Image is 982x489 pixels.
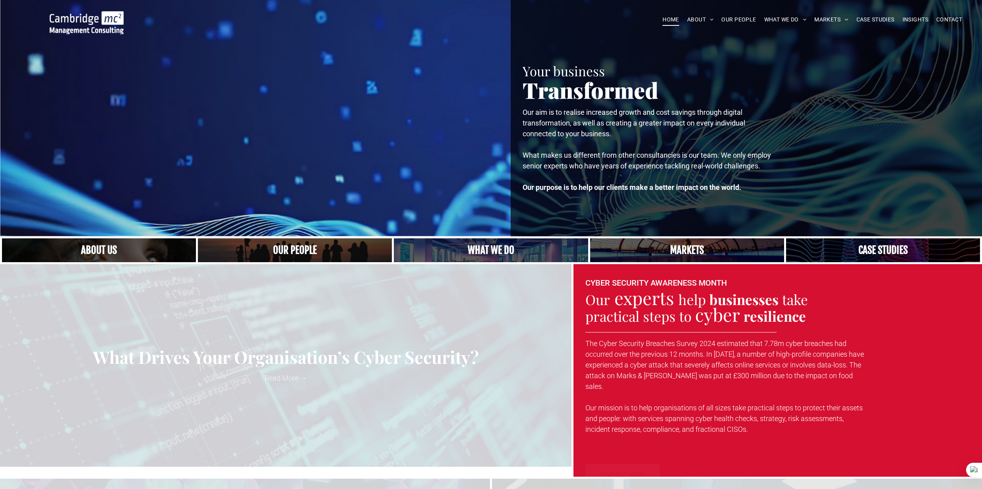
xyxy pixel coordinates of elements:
strong: resilience [744,307,806,325]
a: A crowd in silhouette at sunset, on a rise or lookout point [198,238,392,262]
a: MARKETS [810,14,852,26]
span: cyber [695,302,740,326]
a: OUR PEOPLE [717,14,760,26]
strong: Our purpose is to help our clients make a better impact on the world. [523,183,741,191]
a: ABOUT [683,14,718,26]
span: Our aim is to realise increased growth and cost savings through digital transformation, as well a... [523,108,745,138]
font: CYBER SECURITY AWARENESS MONTH [585,278,727,288]
span: Our [585,290,610,309]
a: FIND OUT MORE [585,464,660,485]
a: Read More → [6,373,566,383]
a: HOME [659,14,683,26]
span: Your business [523,62,605,79]
strong: businesses [709,290,779,309]
a: CASE STUDIES [852,14,899,26]
span: Transformed [523,75,659,104]
a: Close up of woman's face, centered on her eyes [2,238,196,262]
span: FIND OUT MORE [601,465,645,485]
span: take practical steps to [585,290,808,326]
a: A yoga teacher lifting his whole body off the ground in the peacock pose [394,238,588,262]
span: What makes us different from other consultancies is our team. We only employ senior experts who h... [523,151,771,170]
span: Our mission is to help organisations of all sizes take practical steps to protect their assets an... [585,404,863,433]
span: experts [614,286,674,309]
a: What Drives Your Organisation’s Cyber Security? [6,348,566,366]
a: WHAT WE DO [760,14,811,26]
span: help [678,290,706,309]
a: INSIGHTS [899,14,932,26]
img: Go to Homepage [50,11,124,34]
a: CONTACT [932,14,966,26]
span: The Cyber Security Breaches Survey 2024 estimated that 7.78m cyber breaches had occurred over the... [585,339,864,390]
